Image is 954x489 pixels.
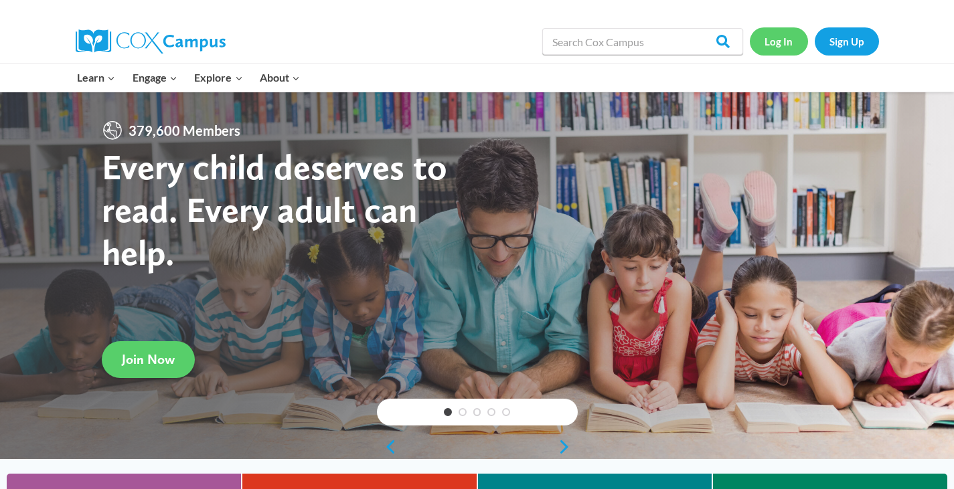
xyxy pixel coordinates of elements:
[102,341,195,378] a: Join Now
[186,64,252,92] button: Child menu of Explore
[123,120,246,141] span: 379,600 Members
[69,64,309,92] nav: Primary Navigation
[102,146,447,274] strong: Every child deserves to read. Every adult can help.
[122,351,175,367] span: Join Now
[750,27,879,55] nav: Secondary Navigation
[124,64,186,92] button: Child menu of Engage
[251,64,309,92] button: Child menu of About
[76,29,226,54] img: Cox Campus
[459,408,467,416] a: 2
[542,28,743,55] input: Search Cox Campus
[473,408,481,416] a: 3
[558,439,578,455] a: next
[69,64,125,92] button: Child menu of Learn
[750,27,808,55] a: Log In
[377,433,578,460] div: content slider buttons
[502,408,510,416] a: 5
[444,408,452,416] a: 1
[487,408,495,416] a: 4
[815,27,879,55] a: Sign Up
[377,439,397,455] a: previous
